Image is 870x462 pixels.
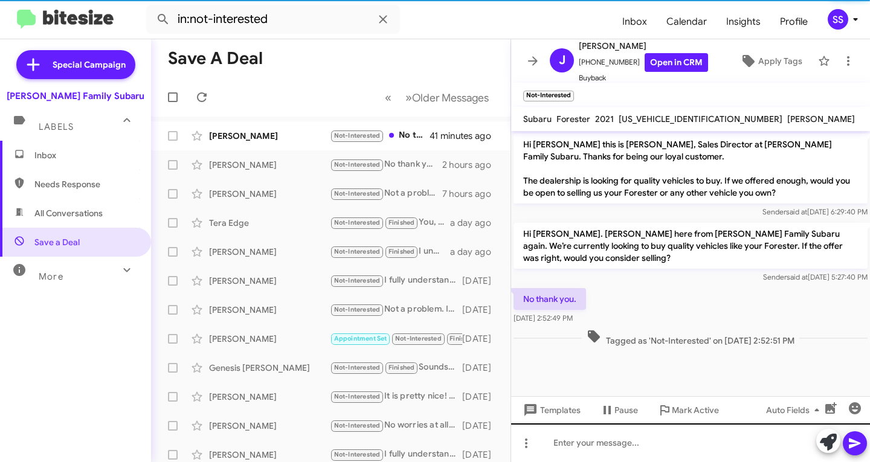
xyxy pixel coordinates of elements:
div: [PERSON_NAME] [209,188,330,200]
span: Finished [388,248,415,255]
span: Special Campaign [53,59,126,71]
span: said at [786,207,807,216]
span: Pause [614,399,638,421]
div: [DATE] [462,362,501,374]
span: Needs Response [34,178,137,190]
div: No thank you. [330,158,442,172]
button: Pause [590,399,648,421]
span: Finished [388,364,415,371]
span: Labels [39,121,74,132]
div: Tera Edge [209,217,330,229]
p: Hi [PERSON_NAME] this is [PERSON_NAME], Sales Director at [PERSON_NAME] Family Subaru. Thanks for... [514,133,868,204]
a: Inbox [613,4,657,39]
span: [DATE] 2:52:49 PM [514,313,573,322]
span: Mark Active [672,399,719,421]
span: Not-Interested [334,451,381,458]
p: Hi [PERSON_NAME]. [PERSON_NAME] here from [PERSON_NAME] Family Subaru again. We’re currently look... [514,223,868,269]
div: [PERSON_NAME] [209,304,330,316]
span: Apply Tags [758,50,802,72]
button: Apply Tags [729,50,812,72]
div: [DATE] [462,391,501,403]
span: Inbox [34,149,137,161]
span: [PERSON_NAME] [579,39,708,53]
span: Older Messages [412,91,489,104]
div: Not a problem. If i may ask, what did you end up purchasing? [330,303,462,316]
span: « [385,90,391,105]
div: 7 hours ago [442,188,501,200]
span: Not-Interested [334,132,381,140]
div: [PERSON_NAME] [209,449,330,461]
nav: Page navigation example [378,85,496,110]
span: [US_VEHICLE_IDENTIFICATION_NUMBER] [619,114,782,124]
span: Forester [556,114,590,124]
div: Not a problem. We would love to discuss trading it in for a newer subaru! [330,187,442,201]
div: [PERSON_NAME] [209,333,330,345]
a: Open in CRM [645,53,708,72]
div: [DATE] [462,333,501,345]
div: [PERSON_NAME] Family Subaru [7,90,144,102]
button: Auto Fields [756,399,834,421]
input: Search [146,5,400,34]
h1: Save a Deal [168,49,263,68]
button: Templates [511,399,590,421]
div: [PERSON_NAME] [209,246,330,258]
span: » [405,90,412,105]
span: Not-Interested [334,219,381,226]
span: Sender [DATE] 6:29:40 PM [762,207,868,216]
span: Finished [449,335,476,342]
span: Not-Interested [334,277,381,284]
a: Insights [717,4,770,39]
span: More [39,271,63,282]
span: Not-Interested [334,161,381,168]
div: [DATE] [462,275,501,287]
div: 41 minutes ago [430,130,501,142]
div: No worries at all. Keep us updated we would love to help you in the future! [330,419,462,432]
div: I fully understand. I hope you have a great rest of your day! [330,274,462,287]
button: SS [817,9,857,30]
span: Templates [521,399,581,421]
div: I fully understand. I do apologize for your unsatisfactory visit. Is there anything i can do to a... [330,448,462,461]
span: Not-Interested [334,422,381,429]
div: Sounds great! I will go ahead and update our system. [330,361,462,374]
div: [PERSON_NAME] [209,420,330,432]
span: Auto Fields [766,399,824,421]
button: Previous [378,85,399,110]
div: [DATE] [462,420,501,432]
span: Save a Deal [34,236,80,248]
span: said at [787,272,808,281]
div: [PERSON_NAME] [209,275,330,287]
span: 2021 [595,114,614,124]
span: [PHONE_NUMBER] [579,53,708,72]
small: Not-Interested [523,91,574,101]
span: Not-Interested [334,364,381,371]
div: You, too [330,216,450,229]
span: Sender [DATE] 5:27:40 PM [763,272,868,281]
p: No thank you. [514,288,586,310]
a: Calendar [657,4,717,39]
span: Appointment Set [334,335,387,342]
a: Profile [770,4,817,39]
span: Subaru [523,114,552,124]
div: [DATE] [462,449,501,461]
div: No thank you. [330,129,430,143]
span: [PERSON_NAME] [787,114,855,124]
div: Genesis [PERSON_NAME] [209,362,330,374]
div: It is pretty nice! Also a New BRZ just came in [GEOGRAPHIC_DATA] [330,390,462,403]
span: Not-Interested [334,306,381,313]
div: I fully understand. Congratulations i hope you have a great rest of your day! [330,332,462,345]
span: Finished [388,219,415,226]
span: Not-Interested [334,393,381,400]
button: Next [398,85,496,110]
div: [DATE] [462,304,501,316]
span: Not-Interested [334,248,381,255]
span: Not-Interested [395,335,442,342]
div: a day ago [450,217,501,229]
button: Mark Active [648,399,729,421]
div: [PERSON_NAME] [209,391,330,403]
div: I understand sir. Not a problem. You have a great rest of your day! [330,245,450,258]
a: Special Campaign [16,50,135,79]
div: a day ago [450,246,501,258]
